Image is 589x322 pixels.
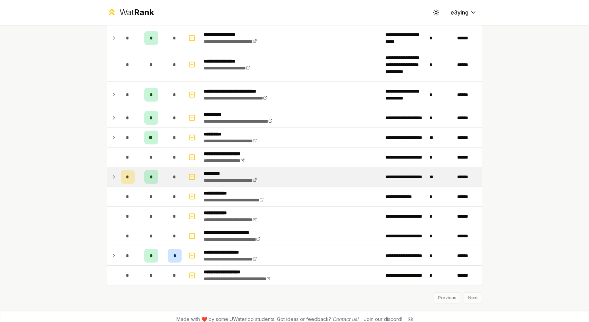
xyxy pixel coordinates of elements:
div: Wat [119,7,154,18]
a: Contact us! [332,316,358,322]
a: WatRank [107,7,154,18]
span: Rank [134,7,154,17]
span: e3ying [451,8,469,17]
button: e3ying [445,6,482,19]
